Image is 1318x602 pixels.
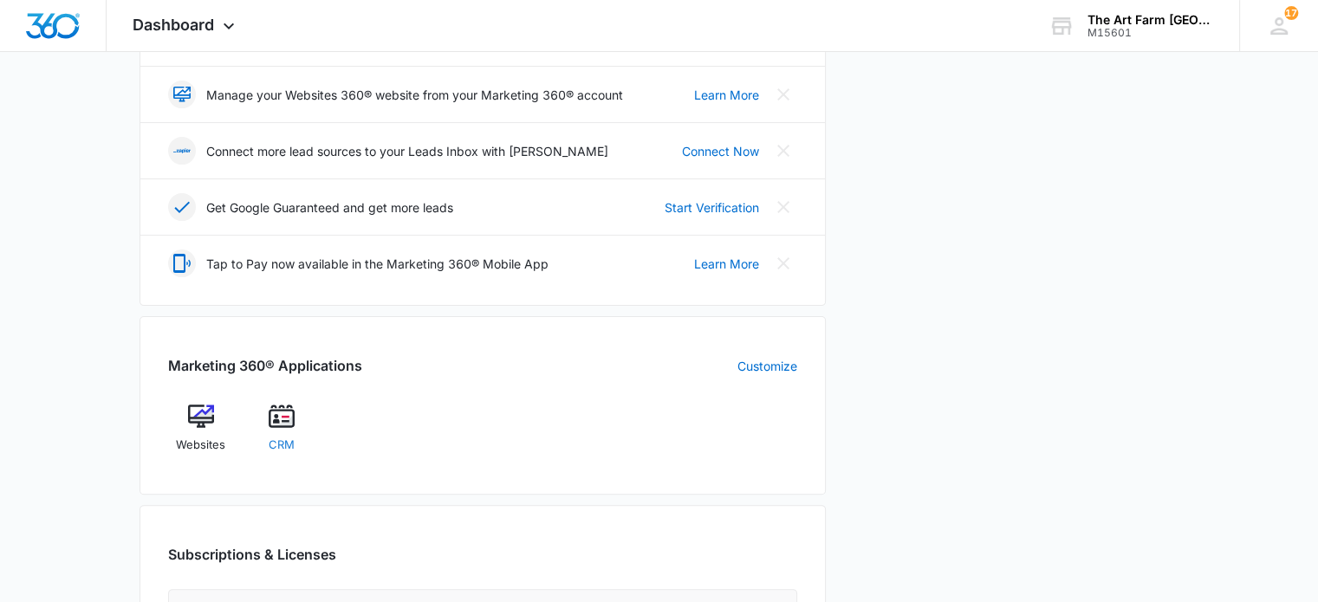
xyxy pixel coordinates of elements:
[694,86,759,104] a: Learn More
[133,16,214,34] span: Dashboard
[769,81,797,108] button: Close
[682,142,759,160] a: Connect Now
[206,198,453,217] p: Get Google Guaranteed and get more leads
[206,255,549,273] p: Tap to Pay now available in the Marketing 360® Mobile App
[206,86,623,104] p: Manage your Websites 360® website from your Marketing 360® account
[769,137,797,165] button: Close
[769,193,797,221] button: Close
[1088,13,1214,27] div: account name
[168,404,235,466] a: Websites
[248,404,315,466] a: CRM
[737,357,797,375] a: Customize
[1284,6,1298,20] div: notifications count
[206,142,608,160] p: Connect more lead sources to your Leads Inbox with [PERSON_NAME]
[168,355,362,376] h2: Marketing 360® Applications
[176,437,225,454] span: Websites
[769,249,797,277] button: Close
[1088,27,1214,39] div: account id
[694,255,759,273] a: Learn More
[168,544,336,565] h2: Subscriptions & Licenses
[269,437,295,454] span: CRM
[665,198,759,217] a: Start Verification
[1284,6,1298,20] span: 17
